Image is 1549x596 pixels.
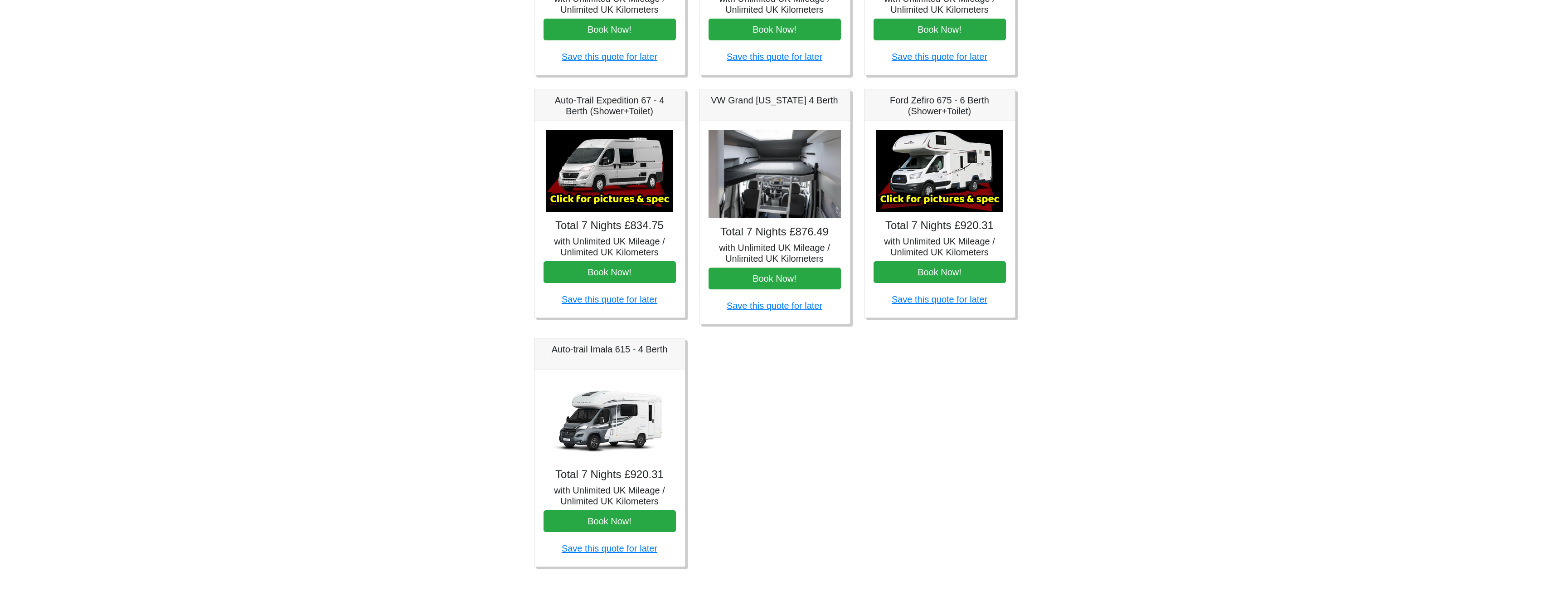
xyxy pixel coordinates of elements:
img: VW Grand California 4 Berth [709,130,841,219]
a: Save this quote for later [892,294,987,304]
h5: Auto-trail Imala 615 - 4 Berth [544,344,676,355]
a: Save this quote for later [562,294,657,304]
button: Book Now! [874,261,1006,283]
img: Auto-trail Imala 615 - 4 Berth [546,379,673,461]
img: Ford Zefiro 675 - 6 Berth (Shower+Toilet) [876,130,1003,212]
button: Book Now! [544,19,676,40]
h5: Auto-Trail Expedition 67 - 4 Berth (Shower+Toilet) [544,95,676,117]
a: Save this quote for later [727,52,822,62]
h4: Total 7 Nights £920.31 [544,468,676,481]
a: Save this quote for later [892,52,987,62]
h5: with Unlimited UK Mileage / Unlimited UK Kilometers [544,236,676,258]
h5: Ford Zefiro 675 - 6 Berth (Shower+Toilet) [874,95,1006,117]
a: Save this quote for later [562,543,657,553]
h4: Total 7 Nights £920.31 [874,219,1006,232]
h5: with Unlimited UK Mileage / Unlimited UK Kilometers [709,242,841,264]
h5: VW Grand [US_STATE] 4 Berth [709,95,841,106]
button: Book Now! [874,19,1006,40]
a: Save this quote for later [562,52,657,62]
img: Auto-Trail Expedition 67 - 4 Berth (Shower+Toilet) [546,130,673,212]
a: Save this quote for later [727,301,822,311]
button: Book Now! [709,19,841,40]
button: Book Now! [544,261,676,283]
button: Book Now! [544,510,676,532]
h5: with Unlimited UK Mileage / Unlimited UK Kilometers [874,236,1006,258]
button: Book Now! [709,268,841,289]
h4: Total 7 Nights £876.49 [709,225,841,239]
h4: Total 7 Nights £834.75 [544,219,676,232]
h5: with Unlimited UK Mileage / Unlimited UK Kilometers [544,485,676,507]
